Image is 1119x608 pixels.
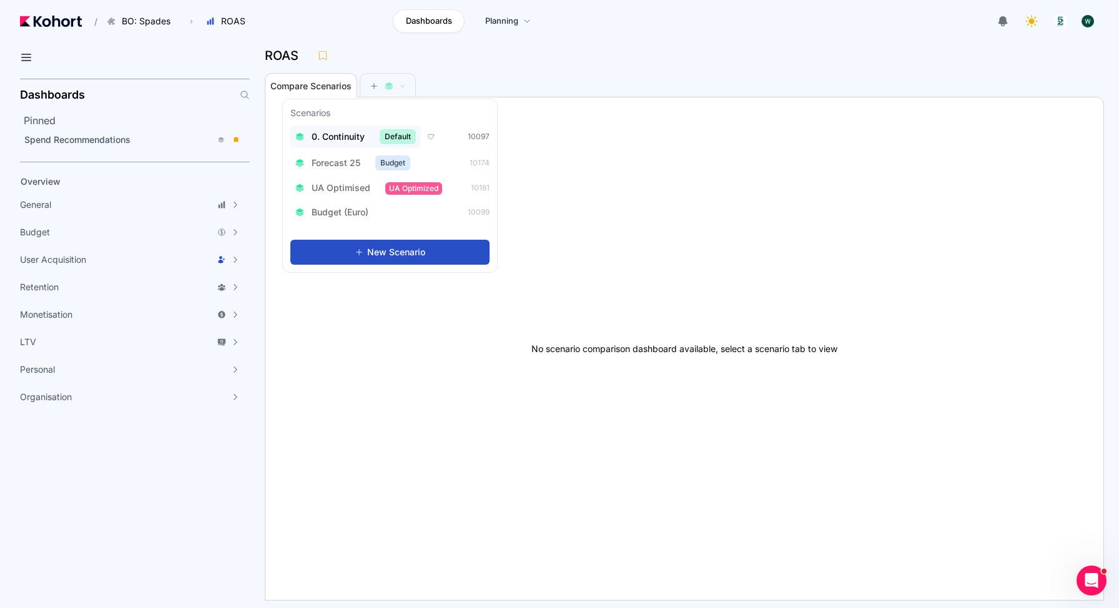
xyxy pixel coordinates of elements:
[20,226,50,238] span: Budget
[406,15,452,27] span: Dashboards
[485,15,518,27] span: Planning
[187,16,195,26] span: ›
[290,107,330,122] h3: Scenarios
[20,281,59,293] span: Retention
[312,157,360,169] span: Forecast 25
[270,82,352,91] span: Compare Scenarios
[20,253,86,266] span: User Acquisition
[20,89,85,101] h2: Dashboards
[290,202,381,222] button: Budget (Euro)
[84,15,97,28] span: /
[312,206,368,218] span: Budget (Euro)
[380,129,416,144] span: Default
[393,9,465,33] a: Dashboards
[471,183,490,193] span: 10181
[290,178,447,199] button: UA OptimisedUA Optimized
[468,132,490,142] span: 10097
[367,246,425,258] span: New Scenario
[290,125,421,148] button: 0. ContinuityDefault
[472,9,544,33] a: Planning
[20,336,36,348] span: LTV
[24,134,131,145] span: Spend Recommendations
[265,97,1103,600] div: No scenario comparison dashboard available, select a scenario tab to view
[221,15,245,27] span: ROAS
[470,158,490,168] span: 10174
[312,182,370,194] span: UA Optimised
[100,11,184,32] button: BO: Spades
[290,240,490,265] button: New Scenario
[1077,566,1107,596] iframe: Intercom live chat
[20,16,82,27] img: Kohort logo
[16,172,229,191] a: Overview
[1054,15,1067,27] img: logo_logo_images_1_20240607072359498299_20240828135028712857.jpeg
[20,308,72,321] span: Monetisation
[24,113,250,128] h2: Pinned
[290,152,415,174] button: Forecast 25Budget
[385,182,442,195] span: UA Optimized
[122,15,170,27] span: BO: Spades
[20,391,72,403] span: Organisation
[20,130,246,149] a: Spend Recommendations
[199,11,259,32] button: ROAS
[468,207,490,217] span: 10099
[265,49,306,62] h3: ROAS
[21,176,61,187] span: Overview
[20,363,55,376] span: Personal
[375,155,410,170] span: Budget
[20,199,51,211] span: General
[312,130,365,143] span: 0. Continuity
